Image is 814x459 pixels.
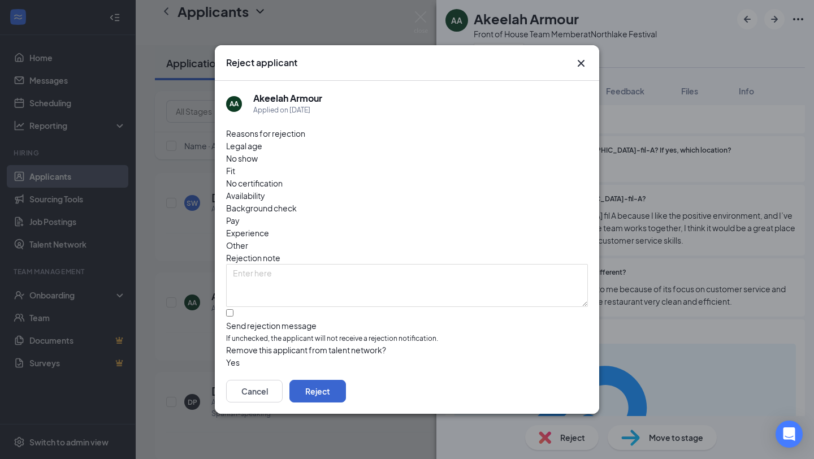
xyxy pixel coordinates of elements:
[226,227,269,239] span: Experience
[253,92,322,105] h5: Akeelah Armour
[226,380,283,402] button: Cancel
[226,128,305,138] span: Reasons for rejection
[226,164,235,177] span: Fit
[574,57,588,70] svg: Cross
[226,345,386,355] span: Remove this applicant from talent network?
[226,309,233,317] input: Send rejection messageIf unchecked, the applicant will not receive a rejection notification.
[574,57,588,70] button: Close
[226,356,240,369] span: Yes
[230,99,239,109] div: AA
[226,140,262,152] span: Legal age
[226,239,248,252] span: Other
[226,202,297,214] span: Background check
[226,334,588,344] span: If unchecked, the applicant will not receive a rejection notification.
[226,152,258,164] span: No show
[226,253,280,263] span: Rejection note
[289,380,346,402] button: Reject
[226,57,297,69] h3: Reject applicant
[226,320,588,331] div: Send rejection message
[776,421,803,448] div: Open Intercom Messenger
[226,214,240,227] span: Pay
[253,105,322,116] div: Applied on [DATE]
[226,177,283,189] span: No certification
[226,189,265,202] span: Availability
